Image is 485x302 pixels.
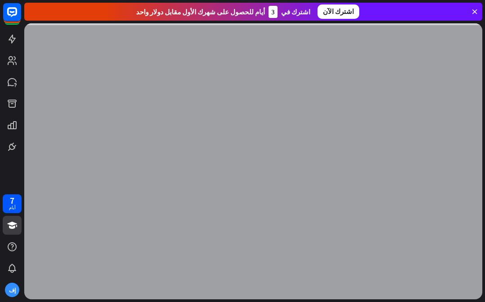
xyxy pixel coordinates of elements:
[317,4,359,19] div: اشترك الآن
[9,205,16,211] div: أيام
[269,6,278,18] div: 3
[136,6,310,18] div: اشترك في أيام للحصول على شهرك الأول مقابل دولار واحد
[5,283,19,297] div: إف
[10,197,14,205] div: 7
[3,194,22,213] a: 7 أيام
